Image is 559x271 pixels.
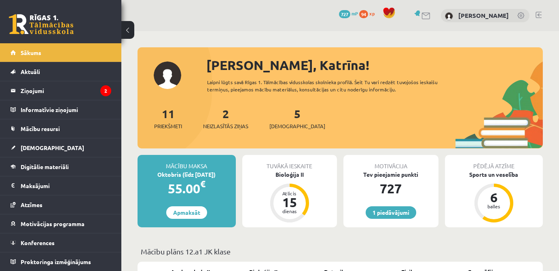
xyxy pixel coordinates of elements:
a: 727 mP [339,10,358,17]
legend: Informatīvie ziņojumi [21,100,111,119]
div: Sports un veselība [445,170,543,179]
a: Bioloģija II Atlicis 15 dienas [242,170,337,224]
a: Mācību resursi [11,119,111,138]
a: 94 xp [359,10,379,17]
span: Neizlasītās ziņas [203,122,248,130]
legend: Maksājumi [21,176,111,195]
span: 727 [339,10,350,18]
span: Sākums [21,49,41,56]
a: Motivācijas programma [11,214,111,233]
span: xp [369,10,375,17]
a: Sports un veselība 6 balles [445,170,543,224]
div: Tuvākā ieskaite [242,155,337,170]
div: Tev pieejamie punkti [343,170,438,179]
div: Pēdējā atzīme [445,155,543,170]
div: balles [482,204,506,209]
img: Katrīna Krutikova [445,12,453,20]
span: Atzīmes [21,201,42,208]
div: Atlicis [277,191,302,196]
span: Digitālie materiāli [21,163,69,170]
a: Rīgas 1. Tālmācības vidusskola [9,14,74,34]
span: Konferences [21,239,55,246]
a: Informatīvie ziņojumi [11,100,111,119]
span: 94 [359,10,368,18]
span: mP [351,10,358,17]
div: Mācību maksa [138,155,236,170]
div: dienas [277,209,302,214]
div: [PERSON_NAME], Katrīna! [206,55,543,75]
a: 5[DEMOGRAPHIC_DATA] [269,106,325,130]
a: Apmaksāt [166,206,207,219]
div: 727 [343,179,438,198]
div: 6 [482,191,506,204]
a: [PERSON_NAME] [458,11,509,19]
span: Priekšmeti [154,122,182,130]
a: Aktuāli [11,62,111,81]
div: Laipni lūgts savā Rīgas 1. Tālmācības vidusskolas skolnieka profilā. Šeit Tu vari redzēt tuvojošo... [207,78,450,93]
span: Aktuāli [21,68,40,75]
div: Bioloģija II [242,170,337,179]
span: Motivācijas programma [21,220,85,227]
span: [DEMOGRAPHIC_DATA] [269,122,325,130]
a: Digitālie materiāli [11,157,111,176]
div: Oktobris (līdz [DATE]) [138,170,236,179]
div: Motivācija [343,155,438,170]
span: Mācību resursi [21,125,60,132]
div: 55.00 [138,179,236,198]
a: 1 piedāvājumi [366,206,416,219]
span: [DEMOGRAPHIC_DATA] [21,144,84,151]
legend: Ziņojumi [21,81,111,100]
a: Proktoringa izmēģinājums [11,252,111,271]
a: 11Priekšmeti [154,106,182,130]
span: € [200,178,205,190]
p: Mācību plāns 12.a1 JK klase [141,246,540,257]
span: Proktoringa izmēģinājums [21,258,91,265]
a: [DEMOGRAPHIC_DATA] [11,138,111,157]
a: 2Neizlasītās ziņas [203,106,248,130]
a: Maksājumi [11,176,111,195]
a: Ziņojumi2 [11,81,111,100]
div: 15 [277,196,302,209]
a: Atzīmes [11,195,111,214]
a: Konferences [11,233,111,252]
a: Sākums [11,43,111,62]
i: 2 [100,85,111,96]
